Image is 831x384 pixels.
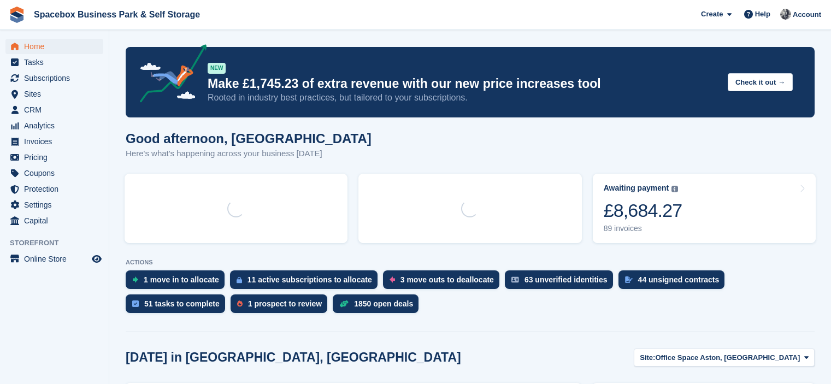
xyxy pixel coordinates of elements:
[701,9,723,20] span: Create
[24,102,90,117] span: CRM
[793,9,821,20] span: Account
[5,70,103,86] a: menu
[10,238,109,249] span: Storefront
[505,270,618,294] a: 63 unverified identities
[339,300,349,308] img: deal-1b604bf984904fb50ccaf53a9ad4b4a5d6e5aea283cecdc64d6e3604feb123c2.svg
[208,76,719,92] p: Make £1,745.23 of extra revenue with our new price increases tool
[24,55,90,70] span: Tasks
[5,55,103,70] a: menu
[24,197,90,212] span: Settings
[618,270,730,294] a: 44 unsigned contracts
[400,275,494,284] div: 3 move outs to deallocate
[126,350,461,365] h2: [DATE] in [GEOGRAPHIC_DATA], [GEOGRAPHIC_DATA]
[655,352,800,363] span: Office Space Aston, [GEOGRAPHIC_DATA]
[604,199,682,222] div: £8,684.27
[5,166,103,181] a: menu
[24,39,90,54] span: Home
[237,276,242,283] img: active_subscription_to_allocate_icon-d502201f5373d7db506a760aba3b589e785aa758c864c3986d89f69b8ff3...
[248,299,322,308] div: 1 prospect to review
[5,39,103,54] a: menu
[24,166,90,181] span: Coupons
[5,213,103,228] a: menu
[5,118,103,133] a: menu
[230,270,383,294] a: 11 active subscriptions to allocate
[126,270,230,294] a: 1 move in to allocate
[126,294,231,318] a: 51 tasks to complete
[5,251,103,267] a: menu
[638,275,720,284] div: 44 unsigned contracts
[24,150,90,165] span: Pricing
[524,275,608,284] div: 63 unverified identities
[5,150,103,165] a: menu
[593,174,816,243] a: Awaiting payment £8,684.27 89 invoices
[208,63,226,74] div: NEW
[24,70,90,86] span: Subscriptions
[780,9,791,20] img: SUDIPTA VIRMANI
[511,276,519,283] img: verify_identity-adf6edd0f0f0b5bbfe63781bf79b02c33cf7c696d77639b501bdc392416b5a36.svg
[755,9,770,20] span: Help
[132,300,139,307] img: task-75834270c22a3079a89374b754ae025e5fb1db73e45f91037f5363f120a921f8.svg
[131,44,207,107] img: price-adjustments-announcement-icon-8257ccfd72463d97f412b2fc003d46551f7dbcb40ab6d574587a9cd5c0d94...
[5,197,103,212] a: menu
[247,275,372,284] div: 11 active subscriptions to allocate
[24,118,90,133] span: Analytics
[5,86,103,102] a: menu
[640,352,655,363] span: Site:
[237,300,243,307] img: prospect-51fa495bee0391a8d652442698ab0144808aea92771e9ea1ae160a38d050c398.svg
[354,299,413,308] div: 1850 open deals
[671,186,678,192] img: icon-info-grey-7440780725fd019a000dd9b08b2336e03edf1995a4989e88bcd33f0948082b44.svg
[604,224,682,233] div: 89 invoices
[144,299,220,308] div: 51 tasks to complete
[24,134,90,149] span: Invoices
[126,131,372,146] h1: Good afternoon, [GEOGRAPHIC_DATA]
[90,252,103,265] a: Preview store
[208,92,719,104] p: Rooted in industry best practices, but tailored to your subscriptions.
[24,181,90,197] span: Protection
[634,348,815,367] button: Site: Office Space Aston, [GEOGRAPHIC_DATA]
[231,294,333,318] a: 1 prospect to review
[604,184,669,193] div: Awaiting payment
[126,259,815,266] p: ACTIONS
[24,251,90,267] span: Online Store
[333,294,424,318] a: 1850 open deals
[24,213,90,228] span: Capital
[728,73,793,91] button: Check it out →
[30,5,204,23] a: Spacebox Business Park & Self Storage
[383,270,505,294] a: 3 move outs to deallocate
[144,275,219,284] div: 1 move in to allocate
[132,276,138,283] img: move_ins_to_allocate_icon-fdf77a2bb77ea45bf5b3d319d69a93e2d87916cf1d5bf7949dd705db3b84f3ca.svg
[5,102,103,117] a: menu
[9,7,25,23] img: stora-icon-8386f47178a22dfd0bd8f6a31ec36ba5ce8667c1dd55bd0f319d3a0aa187defe.svg
[24,86,90,102] span: Sites
[5,134,103,149] a: menu
[390,276,395,283] img: move_outs_to_deallocate_icon-f764333ba52eb49d3ac5e1228854f67142a1ed5810a6f6cc68b1a99e826820c5.svg
[126,147,372,160] p: Here's what's happening across your business [DATE]
[5,181,103,197] a: menu
[625,276,633,283] img: contract_signature_icon-13c848040528278c33f63329250d36e43548de30e8caae1d1a13099fd9432cc5.svg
